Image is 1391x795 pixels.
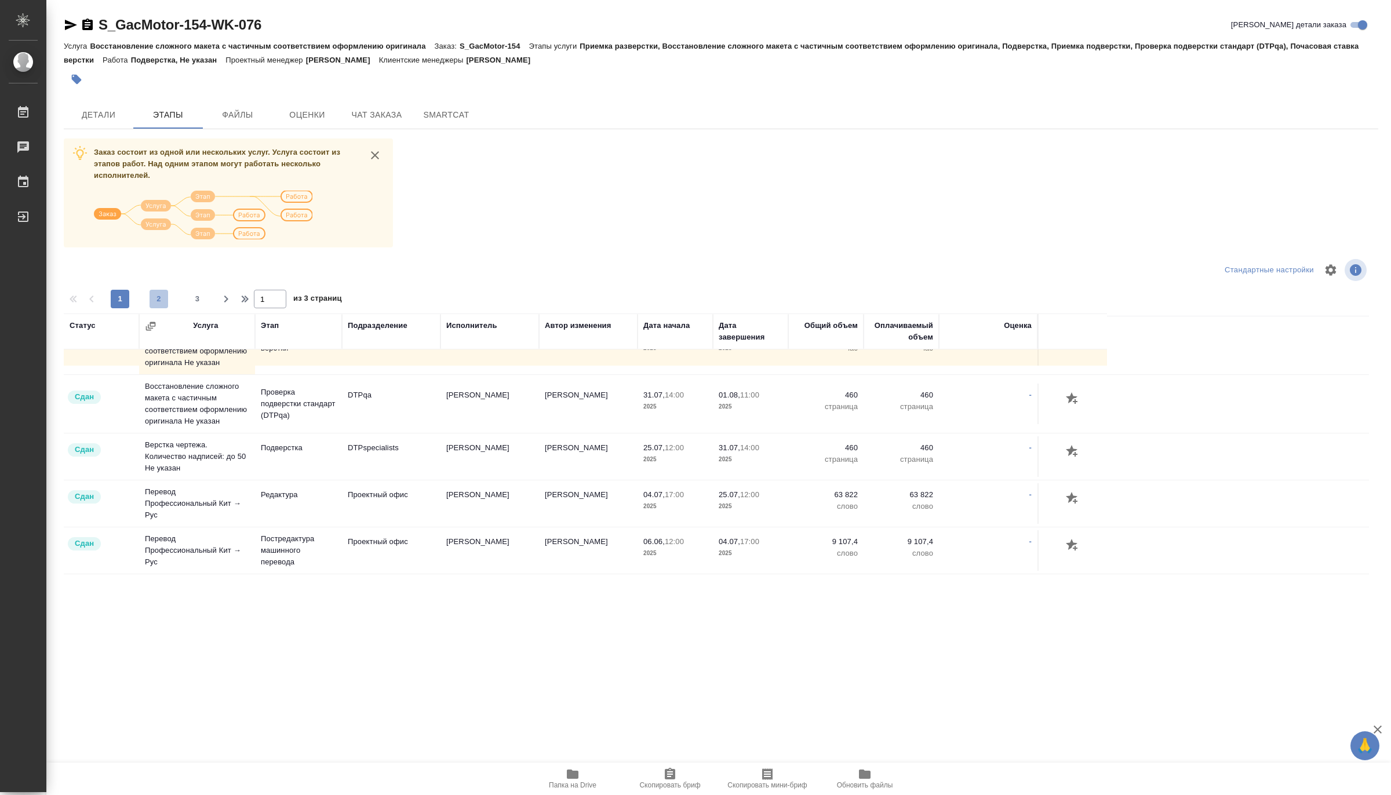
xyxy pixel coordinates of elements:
button: Добавить оценку [1063,536,1083,556]
p: Редактура [261,489,336,501]
p: Восстановление сложного макета с частичным соответствием оформлению оригинала [90,42,434,50]
p: 31.07, [719,443,740,452]
p: 9 107,4 [869,536,933,548]
p: страница [794,401,858,413]
td: Перевод Профессиональный Кит → Рус [139,480,255,527]
p: 2025 [719,501,782,512]
span: из 3 страниц [293,291,342,308]
p: Подверстка [261,442,336,454]
p: Услуга [64,42,90,50]
p: 25.07, [719,490,740,499]
span: Настроить таблицу [1317,256,1345,284]
p: страница [869,454,933,465]
span: Файлы [210,108,265,122]
p: 04.07, [643,490,665,499]
div: Автор изменения [545,320,611,331]
td: [PERSON_NAME] [440,384,539,424]
td: Восстановление сложного макета с частичным соответствием оформлению оригинала Не указан [139,375,255,433]
span: Этапы [140,108,196,122]
a: - [1029,490,1032,499]
p: 25.07, [643,443,665,452]
td: DTPspecialists [342,436,440,477]
span: 🙏 [1355,734,1375,758]
a: S_GacMotor-154-WK-076 [99,17,261,32]
a: - [1029,537,1032,546]
button: 🙏 [1350,731,1379,760]
div: Подразделение [348,320,407,331]
div: split button [1222,261,1317,279]
p: 11:00 [740,391,759,399]
p: 04.07, [719,537,740,546]
button: 2 [150,290,168,308]
td: Верстка чертежа. Количество надписей: до 50 Не указан [139,433,255,480]
span: Чат заказа [349,108,405,122]
button: Добавить оценку [1063,442,1083,462]
button: Добавить оценку [1063,389,1083,409]
button: 3 [188,290,207,308]
p: 12:00 [665,537,684,546]
button: close [366,147,384,164]
p: Сдан [75,538,94,549]
p: 2025 [643,401,707,413]
p: 2025 [643,454,707,465]
td: [PERSON_NAME] [440,483,539,524]
p: 2025 [719,401,782,413]
p: страница [869,401,933,413]
p: Сдан [75,391,94,403]
p: Работа [103,56,131,64]
p: 460 [869,389,933,401]
p: 17:00 [740,537,759,546]
p: 63 822 [869,489,933,501]
div: Этап [261,320,279,331]
p: 06.06, [643,537,665,546]
p: Клиентские менеджеры [379,56,467,64]
span: SmartCat [418,108,474,122]
p: 9 107,4 [794,536,858,548]
span: Заказ состоит из одной или нескольких услуг. Услуга состоит из этапов работ. Над одним этапом мог... [94,148,340,180]
p: Постредактура машинного перевода [261,533,336,568]
p: [PERSON_NAME] [306,56,379,64]
button: Скопировать ссылку [81,18,94,32]
td: [PERSON_NAME] [539,436,638,477]
td: [PERSON_NAME] [440,436,539,477]
p: слово [869,548,933,559]
td: DTPqa [342,384,440,424]
p: Приемка разверстки, Восстановление сложного макета с частичным соответствием оформлению оригинала... [64,42,1359,64]
button: Добавить оценку [1063,489,1083,509]
span: [PERSON_NAME] детали заказа [1231,19,1346,31]
div: Общий объем [804,320,858,331]
p: 2025 [643,501,707,512]
p: 2025 [719,548,782,559]
span: Посмотреть информацию [1345,259,1369,281]
p: S_GacMotor-154 [460,42,529,50]
span: 3 [188,293,207,305]
td: [PERSON_NAME] [539,483,638,524]
div: Услуга [193,320,218,331]
div: Дата начала [643,320,690,331]
p: 2025 [643,548,707,559]
span: 2 [150,293,168,305]
button: Скопировать ссылку для ЯМессенджера [64,18,78,32]
button: Сгруппировать [145,320,156,332]
div: Дата завершения [719,320,782,343]
span: Оценки [279,108,335,122]
p: 31.07, [643,391,665,399]
div: Оплачиваемый объем [869,320,933,343]
button: Добавить тэг [64,67,89,92]
td: Проектный офис [342,530,440,571]
p: 460 [869,442,933,454]
p: 460 [794,442,858,454]
span: Детали [71,108,126,122]
p: Этапы услуги [529,42,580,50]
p: 01.08, [719,391,740,399]
p: 460 [794,389,858,401]
p: слово [794,501,858,512]
div: Исполнитель [446,320,497,331]
div: Статус [70,320,96,331]
p: 12:00 [665,443,684,452]
p: 14:00 [665,391,684,399]
p: 63 822 [794,489,858,501]
p: Заказ: [435,42,460,50]
p: 14:00 [740,443,759,452]
p: слово [794,548,858,559]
